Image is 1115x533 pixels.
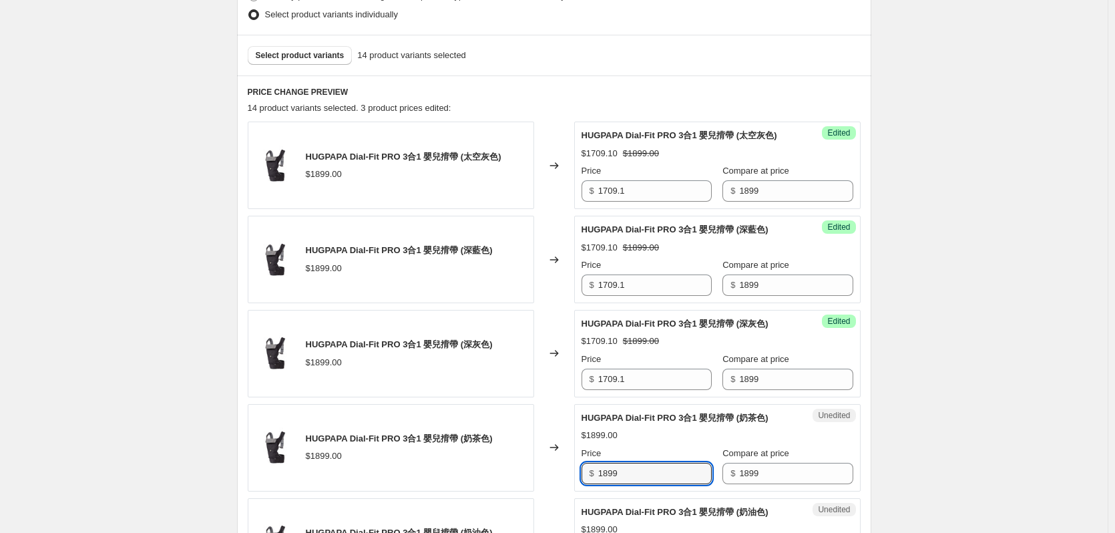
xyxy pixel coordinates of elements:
span: HUGPAPA Dial-Fit PRO 3合1 嬰兒揹帶 (太空灰色) [306,152,501,162]
span: HUGPAPA Dial-Fit PRO 3合1 嬰兒揹帶 (深灰色) [306,339,493,349]
span: $ [590,280,594,290]
div: $1709.10 [582,241,618,254]
span: Compare at price [722,448,789,458]
span: HUGPAPA Dial-Fit PRO 3合1 嬰兒揹帶 (奶茶色) [306,433,493,443]
span: Price [582,448,602,458]
span: HUGPAPA Dial-Fit PRO 3合1 嬰兒揹帶 (深灰色) [582,319,768,329]
span: HUGPAPA Dial-Fit PRO 3合1 嬰兒揹帶 (深藍色) [582,224,768,234]
span: Edited [827,222,850,232]
h6: PRICE CHANGE PREVIEW [248,87,861,98]
strike: $1899.00 [623,147,659,160]
div: $1709.10 [582,335,618,348]
span: Compare at price [722,354,789,364]
span: $ [730,186,735,196]
span: Price [582,260,602,270]
span: Edited [827,316,850,327]
span: Unedited [818,504,850,515]
span: Select product variants individually [265,9,398,19]
strike: $1899.00 [623,335,659,348]
div: $1709.10 [582,147,618,160]
span: $ [590,186,594,196]
div: $1899.00 [306,168,342,181]
span: Edited [827,128,850,138]
span: HUGPAPA Dial-Fit PRO 3合1 嬰兒揹帶 (深藍色) [306,245,493,255]
div: $1899.00 [306,262,342,275]
div: $1899.00 [582,429,618,442]
span: HUGPAPA Dial-Fit PRO 3合1 嬰兒揹帶 (奶油色) [582,507,768,517]
span: 14 product variants selected. 3 product prices edited: [248,103,451,113]
div: $1899.00 [306,450,342,463]
span: 14 product variants selected [357,49,466,62]
img: HUG-01-06_80x.jpg [255,333,295,373]
img: HUG-01-06_80x.jpg [255,146,295,186]
span: $ [730,374,735,384]
span: $ [590,468,594,478]
span: Unedited [818,410,850,421]
span: Select product variants [256,50,345,61]
span: Compare at price [722,260,789,270]
span: $ [590,374,594,384]
span: Price [582,354,602,364]
img: HUG-01-06_80x.jpg [255,240,295,280]
strike: $1899.00 [623,241,659,254]
span: Compare at price [722,166,789,176]
span: HUGPAPA Dial-Fit PRO 3合1 嬰兒揹帶 (太空灰色) [582,130,777,140]
img: HUG-01-06_80x.jpg [255,427,295,468]
span: HUGPAPA Dial-Fit PRO 3合1 嬰兒揹帶 (奶茶色) [582,413,768,423]
button: Select product variants [248,46,353,65]
span: $ [730,468,735,478]
div: $1899.00 [306,356,342,369]
span: $ [730,280,735,290]
span: Price [582,166,602,176]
